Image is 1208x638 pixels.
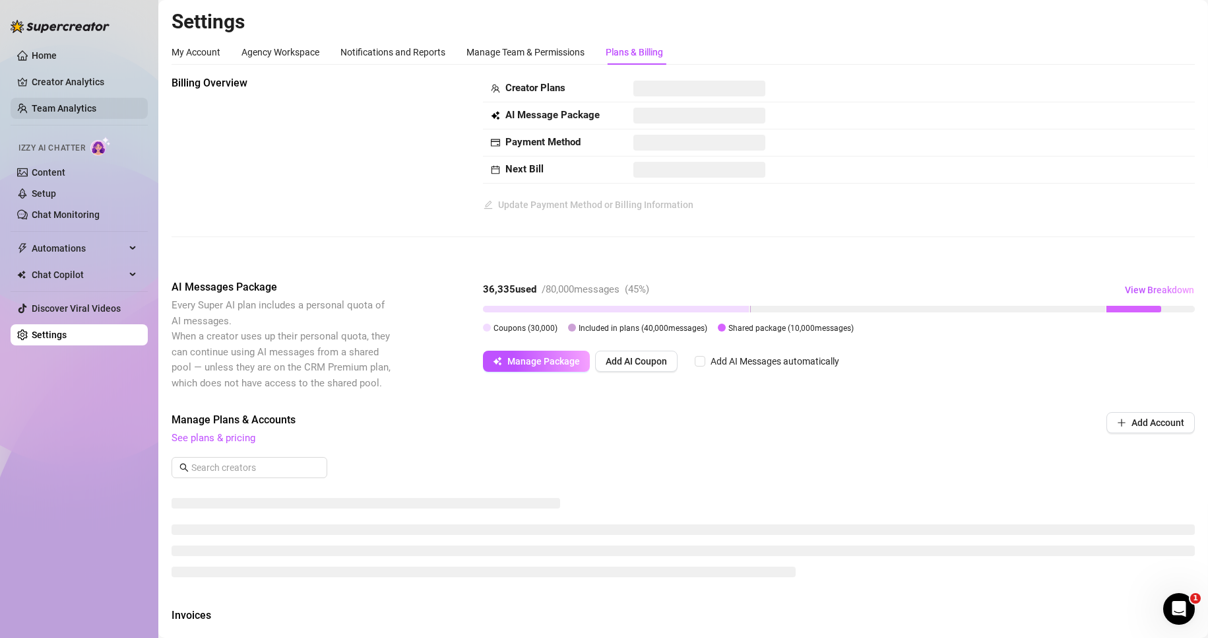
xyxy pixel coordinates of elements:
[542,283,620,295] span: / 80,000 messages
[11,20,110,33] img: logo-BBDzfeDw.svg
[32,330,67,340] a: Settings
[18,142,85,155] span: Izzy AI Chatter
[595,351,678,372] button: Add AI Coupon
[491,138,500,147] span: credit-card
[32,238,125,259] span: Automations
[505,109,600,121] strong: AI Message Package
[191,460,309,475] input: Search creators
[172,299,391,389] span: Every Super AI plan includes a personal quota of AI messages. When a creator uses up their person...
[507,356,580,367] span: Manage Package
[483,194,694,215] button: Update Payment Method or Billing Information
[1106,412,1195,433] button: Add Account
[32,188,56,199] a: Setup
[179,463,189,472] span: search
[172,608,393,623] span: Invoices
[17,270,26,279] img: Chat Copilot
[172,9,1195,34] h2: Settings
[172,45,220,59] div: My Account
[172,432,255,444] a: See plans & pricing
[606,45,663,59] div: Plans & Billing
[1190,593,1201,604] span: 1
[606,356,667,367] span: Add AI Coupon
[1124,279,1195,301] button: View Breakdown
[241,45,319,59] div: Agency Workspace
[711,354,839,369] div: Add AI Messages automatically
[493,324,557,333] span: Coupons ( 30,000 )
[172,75,393,91] span: Billing Overview
[579,324,707,333] span: Included in plans ( 40,000 messages)
[32,50,57,61] a: Home
[625,283,649,295] span: ( 45 %)
[1117,418,1126,427] span: plus
[172,412,1017,428] span: Manage Plans & Accounts
[728,324,854,333] span: Shared package ( 10,000 messages)
[340,45,445,59] div: Notifications and Reports
[1163,593,1195,625] iframe: Intercom live chat
[466,45,585,59] div: Manage Team & Permissions
[1131,417,1184,428] span: Add Account
[483,351,590,372] button: Manage Package
[32,167,65,178] a: Content
[32,264,125,285] span: Chat Copilot
[483,283,536,295] strong: 36,335 used
[32,71,137,92] a: Creator Analytics
[17,243,28,254] span: thunderbolt
[32,209,100,220] a: Chat Monitoring
[505,136,581,148] strong: Payment Method
[90,137,111,156] img: AI Chatter
[172,279,393,295] span: AI Messages Package
[32,303,121,314] a: Discover Viral Videos
[505,82,565,94] strong: Creator Plans
[491,165,500,174] span: calendar
[1125,285,1194,295] span: View Breakdown
[505,163,544,175] strong: Next Bill
[32,103,96,114] a: Team Analytics
[491,84,500,93] span: team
